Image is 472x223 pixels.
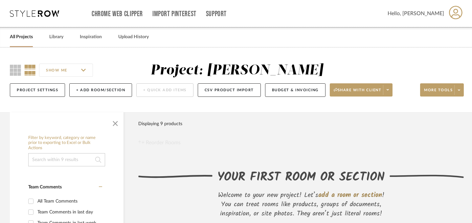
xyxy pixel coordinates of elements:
[10,83,65,97] button: Project Settings
[49,33,63,42] a: Library
[390,175,464,178] img: righthand-divider.svg
[424,88,453,98] span: More tools
[217,169,385,186] div: YOUR FIRST ROOM OR SECTION
[138,117,182,130] div: Displaying 9 products
[152,11,196,17] a: Import Pinterest
[138,139,181,147] button: Reorder Rooms
[37,196,101,207] div: All Team Comments
[118,33,149,42] a: Upload History
[318,190,382,201] span: add a room or section
[80,33,102,42] a: Inspiration
[334,88,382,98] span: Share with client
[213,191,390,218] div: Welcome to your new project! Let’s ! You can treat rooms like products, groups of documents, insp...
[37,207,101,217] div: Team Comments in last day
[265,83,326,97] button: Budget & Invoicing
[150,64,323,77] div: Project: [PERSON_NAME]
[420,83,464,97] button: More tools
[206,11,227,17] a: Support
[330,83,393,97] button: Share with client
[28,185,62,189] span: Team Comments
[92,11,143,17] a: Chrome Web Clipper
[388,10,444,17] span: Hello, [PERSON_NAME]
[109,116,122,129] button: Close
[28,135,105,151] h6: Filter by keyword, category or name prior to exporting to Excel or Bulk Actions
[28,153,105,166] input: Search within 9 results
[69,83,132,97] button: + Add Room/Section
[198,83,261,97] button: CSV Product Import
[136,83,193,97] button: + Quick Add Items
[10,33,33,42] a: All Projects
[146,139,181,147] span: Reorder Rooms
[138,175,213,178] img: lefthand-divider.svg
